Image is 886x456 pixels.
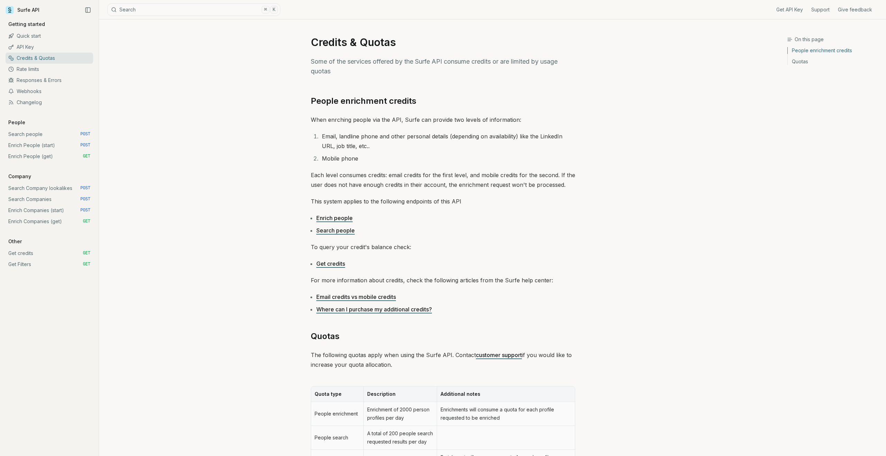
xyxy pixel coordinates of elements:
[311,197,575,206] p: This system applies to the following endpoints of this API
[6,259,93,270] a: Get Filters GET
[83,5,93,15] button: Collapse Sidebar
[80,208,90,213] span: POST
[6,194,93,205] a: Search Companies POST
[262,6,269,13] kbd: ⌘
[311,57,575,76] p: Some of the services offered by the Surfe API consume credits or are limited by usage quotas
[6,140,93,151] a: Enrich People (start) POST
[788,56,880,65] a: Quotas
[311,275,575,285] p: For more information about credits, check the following articles from the Surfe help center:
[316,215,353,221] a: Enrich people
[316,293,396,300] a: Email credits vs mobile credits
[80,131,90,137] span: POST
[811,6,830,13] a: Support
[320,131,575,151] li: Email, landline phone and other personal details (depending on availability) like the LinkedIn UR...
[311,350,575,370] p: The following quotas apply when using the Surfe API. Contact if you would like to increase your q...
[6,238,25,245] p: Other
[6,42,93,53] a: API Key
[6,129,93,140] a: Search people POST
[838,6,872,13] a: Give feedback
[311,386,363,402] th: Quota type
[363,426,437,450] td: A total of 200 people search requested results per day
[311,331,340,342] a: Quotas
[316,306,432,313] a: Where can I purchase my additional credits?
[6,64,93,75] a: Rate limits
[437,402,575,426] td: Enrichments will consume a quota for each profile requested to be enriched
[788,47,880,56] a: People enrichment credits
[83,154,90,159] span: GET
[6,30,93,42] a: Quick start
[6,21,48,28] p: Getting started
[6,216,93,227] a: Enrich Companies (get) GET
[311,95,416,107] a: People enrichment credits
[83,219,90,224] span: GET
[80,143,90,148] span: POST
[320,154,575,163] li: Mobile phone
[311,242,575,252] p: To query your credit's balance check:
[270,6,278,13] kbd: K
[80,185,90,191] span: POST
[311,115,575,125] p: When enrching people via the API, Surfe can provide two levels of information:
[6,5,39,15] a: Surfe API
[316,260,345,267] a: Get credits
[311,36,575,48] h1: Credits & Quotas
[311,170,575,190] p: Each level consumes credits: email credits for the first level, and mobile credits for the second...
[6,53,93,64] a: Credits & Quotas
[6,151,93,162] a: Enrich People (get) GET
[6,205,93,216] a: Enrich Companies (start) POST
[83,262,90,267] span: GET
[316,227,355,234] a: Search people
[363,402,437,426] td: Enrichment of 2000 person profiles per day
[476,352,522,358] a: customer support
[787,36,880,43] h3: On this page
[6,183,93,194] a: Search Company lookalikes POST
[83,250,90,256] span: GET
[311,426,363,450] td: People search
[437,386,575,402] th: Additional notes
[311,402,363,426] td: People enrichment
[6,119,28,126] p: People
[776,6,803,13] a: Get API Key
[6,248,93,259] a: Get credits GET
[6,97,93,108] a: Changelog
[6,86,93,97] a: Webhooks
[80,197,90,202] span: POST
[363,386,437,402] th: Description
[6,173,34,180] p: Company
[107,3,280,16] button: Search⌘K
[6,75,93,86] a: Responses & Errors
